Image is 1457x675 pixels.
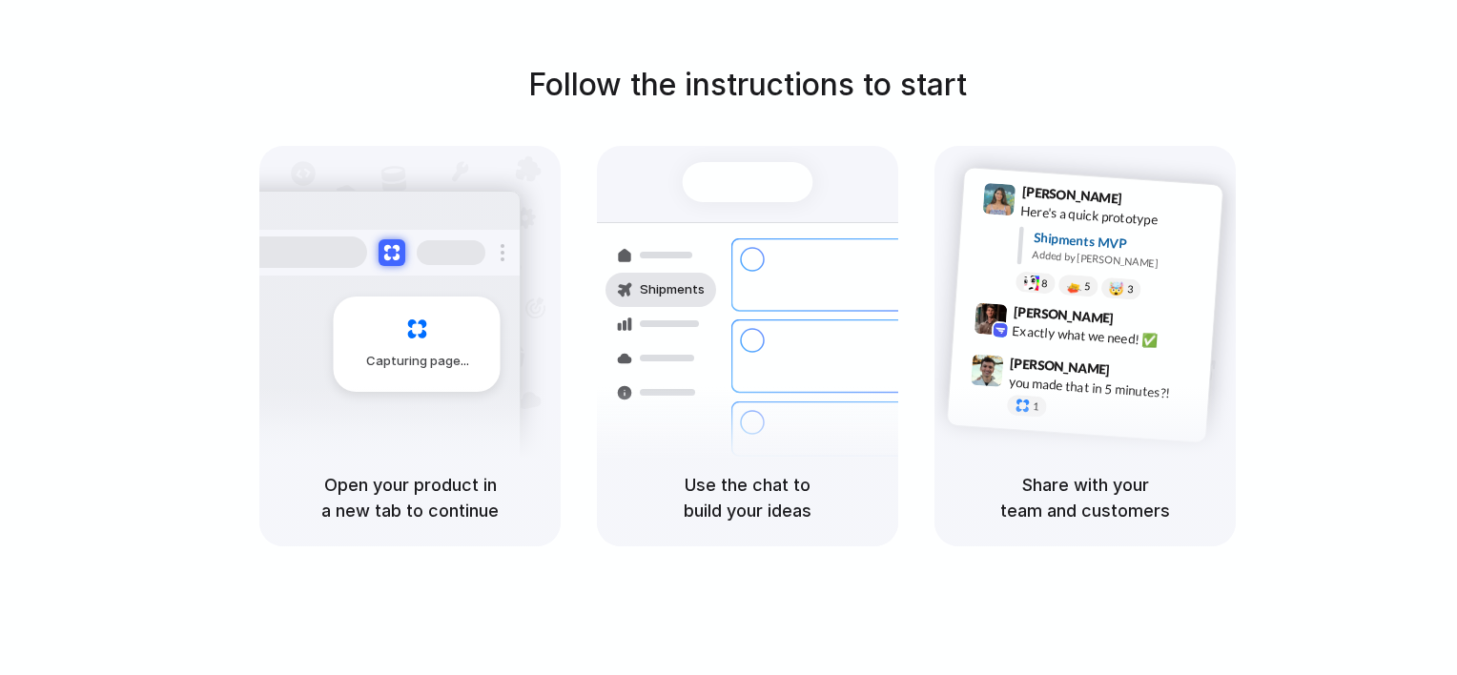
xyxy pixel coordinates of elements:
[1021,181,1122,209] span: [PERSON_NAME]
[957,472,1213,523] h5: Share with your team and customers
[1033,400,1039,411] span: 1
[282,472,538,523] h5: Open your product in a new tab to continue
[1008,372,1199,404] div: you made that in 5 minutes?!
[366,352,472,371] span: Capturing page
[1033,227,1209,258] div: Shipments MVP
[1013,300,1114,328] span: [PERSON_NAME]
[1012,320,1202,353] div: Exactly what we need! ✅
[1010,352,1111,379] span: [PERSON_NAME]
[620,472,875,523] h5: Use the chat to build your ideas
[1020,200,1211,233] div: Here's a quick prototype
[1127,283,1134,294] span: 3
[1041,277,1048,288] span: 8
[1032,246,1207,274] div: Added by [PERSON_NAME]
[640,280,705,299] span: Shipments
[1109,281,1125,296] div: 🤯
[1084,280,1091,291] span: 5
[528,62,967,108] h1: Follow the instructions to start
[1116,361,1155,384] span: 9:47 AM
[1128,190,1167,213] span: 9:41 AM
[1119,310,1159,333] span: 9:42 AM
